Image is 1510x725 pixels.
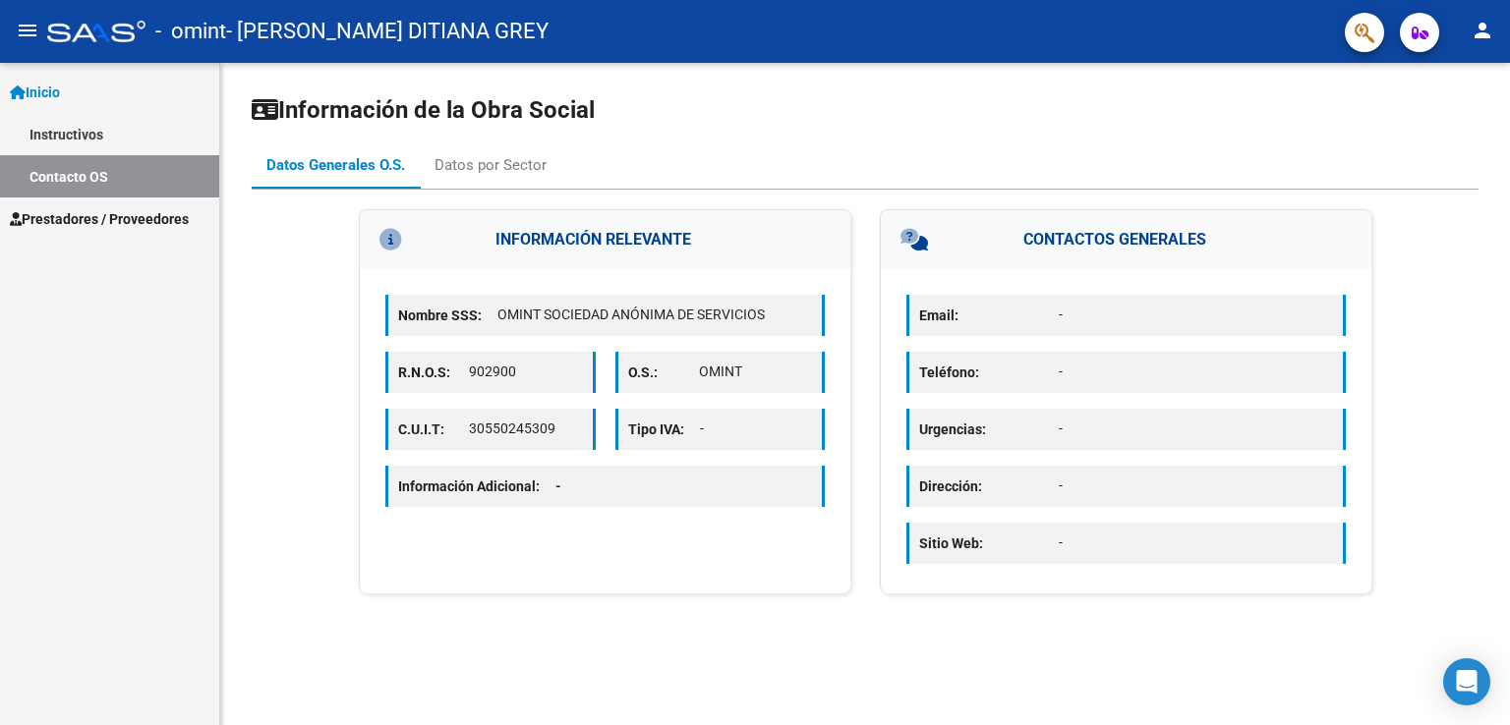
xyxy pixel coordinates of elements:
[398,305,497,326] p: Nombre SSS:
[881,210,1371,269] h3: CONTACTOS GENERALES
[1059,362,1333,382] p: -
[16,19,39,42] mat-icon: menu
[1059,475,1333,496] p: -
[919,532,1059,554] p: Sitio Web:
[10,82,60,103] span: Inicio
[628,418,700,440] p: Tipo IVA:
[628,362,699,383] p: O.S.:
[226,10,549,53] span: - [PERSON_NAME] DITIANA GREY
[252,94,1479,126] h1: Información de la Obra Social
[1443,658,1490,705] div: Open Intercom Messenger
[398,362,469,383] p: R.N.O.S:
[1059,532,1333,553] p: -
[469,418,582,439] p: 30550245309
[699,362,812,382] p: OMINT
[1059,418,1333,439] p: -
[919,305,1059,326] p: Email:
[919,362,1059,383] p: Teléfono:
[155,10,226,53] span: - omint
[1059,305,1333,325] p: -
[435,154,547,176] div: Datos por Sector
[497,305,812,325] p: OMINT SOCIEDAD ANÓNIMA DE SERVICIOS
[700,418,813,439] p: -
[398,418,469,440] p: C.U.I.T:
[398,475,577,497] p: Información Adicional:
[919,475,1059,497] p: Dirección:
[266,154,405,176] div: Datos Generales O.S.
[360,210,850,269] h3: INFORMACIÓN RELEVANTE
[469,362,582,382] p: 902900
[919,418,1059,440] p: Urgencias:
[10,208,189,230] span: Prestadores / Proveedores
[1471,19,1494,42] mat-icon: person
[555,478,561,494] span: -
